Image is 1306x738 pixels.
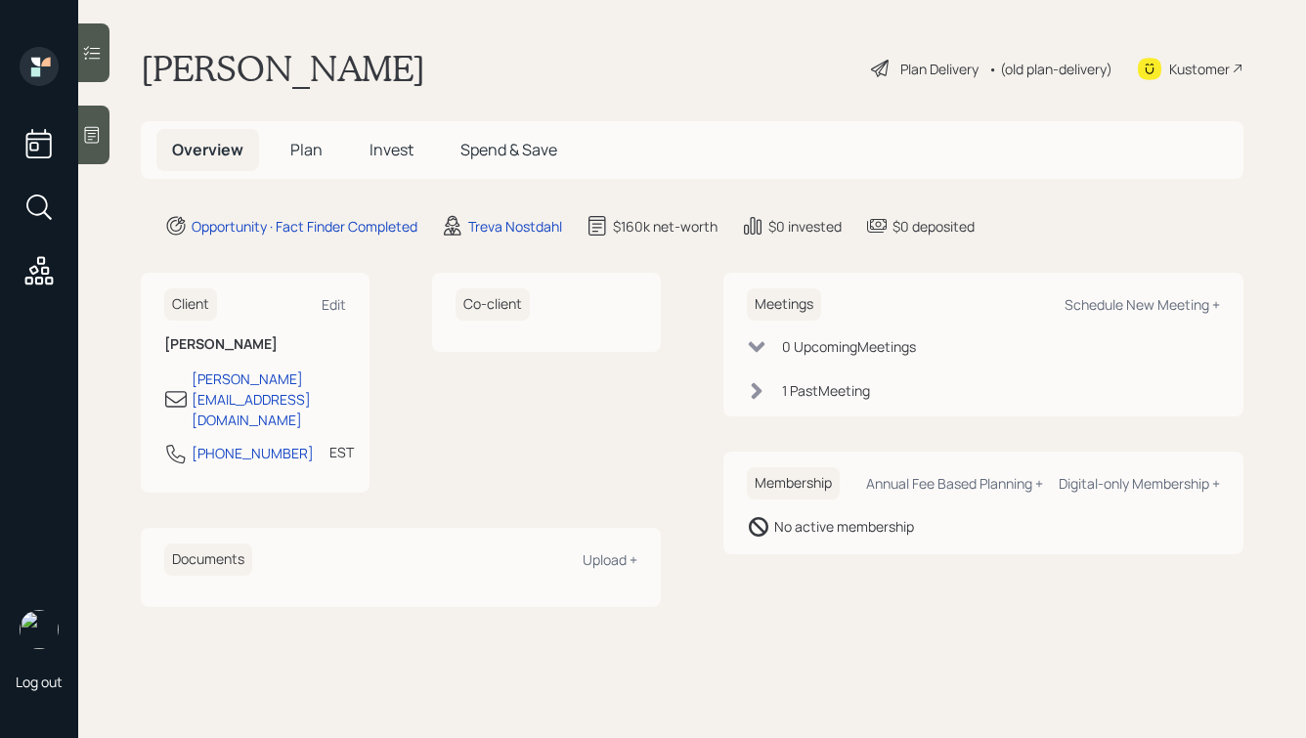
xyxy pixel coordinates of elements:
div: Plan Delivery [900,59,979,79]
div: Upload + [583,550,637,569]
h6: Client [164,288,217,321]
h6: Meetings [747,288,821,321]
img: hunter_neumayer.jpg [20,610,59,649]
div: Treva Nostdahl [468,216,562,237]
div: Digital-only Membership + [1059,474,1220,493]
div: [PERSON_NAME][EMAIL_ADDRESS][DOMAIN_NAME] [192,369,346,430]
h6: [PERSON_NAME] [164,336,346,353]
div: [PHONE_NUMBER] [192,443,314,463]
h1: [PERSON_NAME] [141,47,425,90]
div: • (old plan-delivery) [988,59,1112,79]
div: Schedule New Meeting + [1065,295,1220,314]
span: Plan [290,139,323,160]
div: $0 deposited [892,216,975,237]
span: Invest [370,139,414,160]
h6: Documents [164,543,252,576]
div: 0 Upcoming Meeting s [782,336,916,357]
div: Opportunity · Fact Finder Completed [192,216,417,237]
div: Log out [16,673,63,691]
div: No active membership [774,516,914,537]
div: 1 Past Meeting [782,380,870,401]
div: EST [329,442,354,462]
div: Edit [322,295,346,314]
div: Annual Fee Based Planning + [866,474,1043,493]
div: Kustomer [1169,59,1230,79]
div: $160k net-worth [613,216,718,237]
span: Overview [172,139,243,160]
h6: Membership [747,467,840,499]
div: $0 invested [768,216,842,237]
span: Spend & Save [460,139,557,160]
h6: Co-client [456,288,530,321]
